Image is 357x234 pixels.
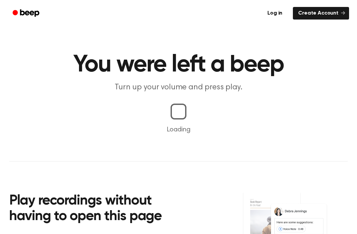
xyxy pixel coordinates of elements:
h2: Play recordings without having to open this page [9,193,187,225]
a: Create Account [293,7,349,20]
p: Turn up your volume and press play. [52,82,305,93]
a: Log in [261,6,289,21]
h1: You were left a beep [9,53,348,77]
p: Loading [8,125,349,135]
a: Beep [8,7,45,20]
